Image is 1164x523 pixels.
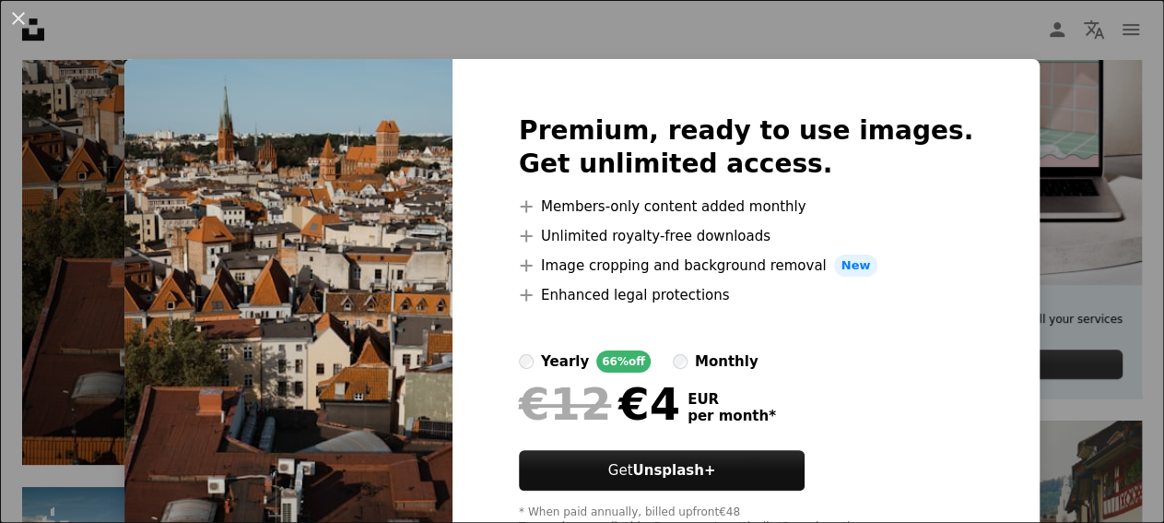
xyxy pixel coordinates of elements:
[695,351,758,373] div: monthly
[834,255,878,277] span: New
[519,380,611,428] span: €12
[541,351,589,373] div: yearly
[688,391,776,408] span: EUR
[519,450,805,491] button: GetUnsplash+
[632,462,715,479] strong: Unsplash+
[596,351,651,373] div: 66% off
[688,408,776,424] span: per month *
[519,255,973,277] li: Image cropping and background removal
[519,196,973,218] li: Members-only content added monthly
[519,284,973,306] li: Enhanced legal protections
[519,354,534,369] input: yearly66%off
[519,380,680,428] div: €4
[673,354,688,369] input: monthly
[519,114,973,181] h2: Premium, ready to use images. Get unlimited access.
[519,225,973,247] li: Unlimited royalty-free downloads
